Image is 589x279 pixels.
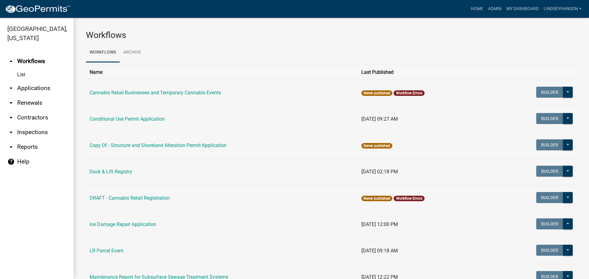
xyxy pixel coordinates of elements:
[90,116,165,122] a: Conditional Use Permit Application
[7,99,15,107] i: arrow_drop_down
[468,3,486,15] a: Home
[536,87,563,98] button: Builder
[90,248,123,254] a: LR Parcel Event
[86,43,120,62] a: Workflows
[504,3,541,15] a: My Dashboard
[90,221,156,227] a: Ice Damage Repair Application
[7,58,15,65] i: arrow_drop_up
[361,90,392,96] span: Never published
[536,166,563,177] button: Builder
[536,139,563,150] button: Builder
[486,3,504,15] a: Admin
[396,196,422,201] a: Workflow Errors
[536,245,563,256] button: Builder
[541,3,584,15] a: Lindseyhanson
[86,30,577,40] h3: Workflows
[7,129,15,136] i: arrow_drop_down
[90,90,221,96] a: Cannabis Retail Businesses and Temporary Cannabis Events
[361,116,398,122] span: [DATE] 09:27 AM
[536,218,563,229] button: Builder
[7,114,15,121] i: arrow_drop_down
[361,221,398,227] span: [DATE] 12:00 PM
[7,85,15,92] i: arrow_drop_down
[361,169,398,175] span: [DATE] 02:18 PM
[7,143,15,151] i: arrow_drop_down
[90,142,226,148] a: Copy Of - Structure and Shoreland Alteration Permit Application
[120,43,145,62] a: Archive
[361,196,392,201] span: Never published
[90,195,170,201] a: DRAFT - Cannabis Retail Registration
[536,113,563,124] button: Builder
[536,192,563,203] button: Builder
[86,65,358,80] th: Name
[7,158,15,165] i: help
[361,143,392,149] span: Never published
[358,65,496,80] th: Last Published
[361,248,398,254] span: [DATE] 09:18 AM
[90,169,132,175] a: Dock & Lift Registry
[396,91,422,95] a: Workflow Errors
